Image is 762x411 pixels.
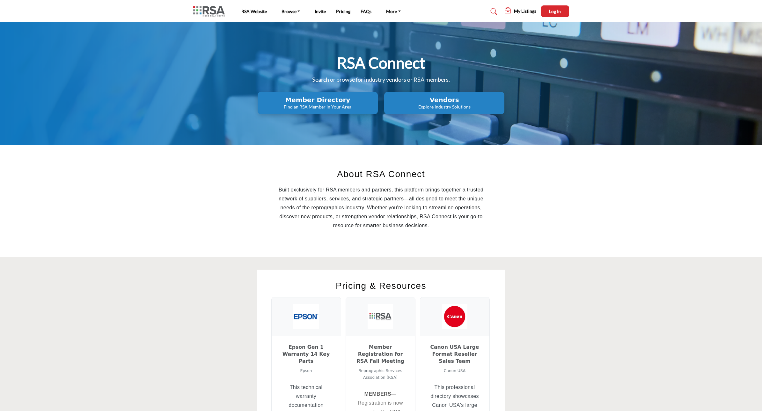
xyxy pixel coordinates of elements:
[271,168,491,181] h2: About RSA Connect
[386,104,502,110] p: Explore Industry Solutions
[354,344,407,365] h3: Member Registration for RSA Fall Meeting
[428,344,482,365] h3: Canon USA Large Format Reseller Sales Team
[258,92,378,114] button: Member Directory Find an RSA Member in Your Area
[442,304,467,329] img: Canon USA
[300,369,312,373] span: Epson
[277,7,305,16] a: Browse
[315,9,326,14] a: Invite
[514,8,536,14] h5: My Listings
[271,185,491,230] p: Built exclusively for RSA members and partners, this platform brings together a trusted network o...
[364,391,391,397] strong: MEMBERS
[279,344,333,365] h3: Epson Gen 1 Warranty 14 Key Parts
[428,344,482,367] a: Canon USA Large Format Reseller Sales Team
[336,9,350,14] a: Pricing
[361,9,371,14] a: FAQs
[260,104,376,110] p: Find an RSA Member in Your Area
[312,76,450,83] span: Search or browse for industry vendors or RSA members.
[382,7,405,16] a: More
[271,279,491,293] h2: Pricing & Resources
[384,92,504,114] button: Vendors Explore Industry Solutions
[368,304,393,329] img: Reprographic Services Association (RSA)
[337,53,425,73] h1: RSA Connect
[386,96,502,104] h2: Vendors
[505,8,536,15] div: My Listings
[293,304,319,329] img: Epson
[549,9,561,14] span: Log In
[358,369,402,380] span: Reprographic Services Association (RSA)
[279,344,333,367] a: Epson Gen 1 Warranty 14 Key Parts
[354,344,407,367] a: Member Registration for RSA Fall Meeting
[193,6,228,17] img: Site Logo
[444,369,465,373] span: Canon USA
[541,5,569,17] button: Log In
[241,9,267,14] a: RSA Website
[364,391,397,397] span: —
[484,6,501,17] a: Search
[260,96,376,104] h2: Member Directory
